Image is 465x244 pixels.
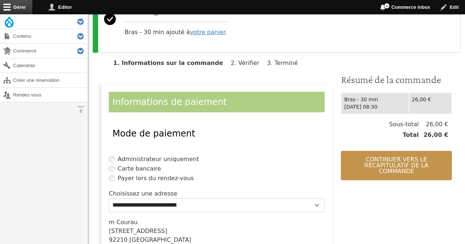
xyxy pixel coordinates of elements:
h3: Résumé de la commande [341,73,452,86]
label: Choisissez une adresse [109,189,177,198]
span: Mode de paiement [112,128,195,139]
span: Total [403,131,419,139]
span: 26,00 € [419,131,448,139]
span: [STREET_ADDRESS] [109,227,167,234]
span: Courau [117,219,138,226]
li: Informations sur la commande [113,59,229,66]
div: Bras - 30 min ajouté à . [125,2,227,37]
li: Vérifier [231,59,265,66]
td: 26,00 € [409,92,452,114]
span: 26,00 € [419,120,448,129]
button: Continuer vers le récapitulatif de la commande [341,151,452,180]
label: Carte bancaire [118,164,161,173]
li: Terminé [267,59,304,66]
div: Bras - 30 min [344,96,405,103]
a: votre panier [190,29,225,36]
label: Administrateur uniquement [118,155,199,164]
label: Payer lors du rendez-vous [118,174,194,183]
time: [DATE] 08:30 [344,104,377,110]
button: Orientation horizontale [74,102,88,117]
span: [GEOGRAPHIC_DATA] [129,236,191,243]
span: 92210 [109,236,128,243]
span: m [109,219,115,226]
span: 1 [384,3,390,9]
span: Informations de paiement [112,97,227,107]
span: Sous-total [389,120,419,129]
